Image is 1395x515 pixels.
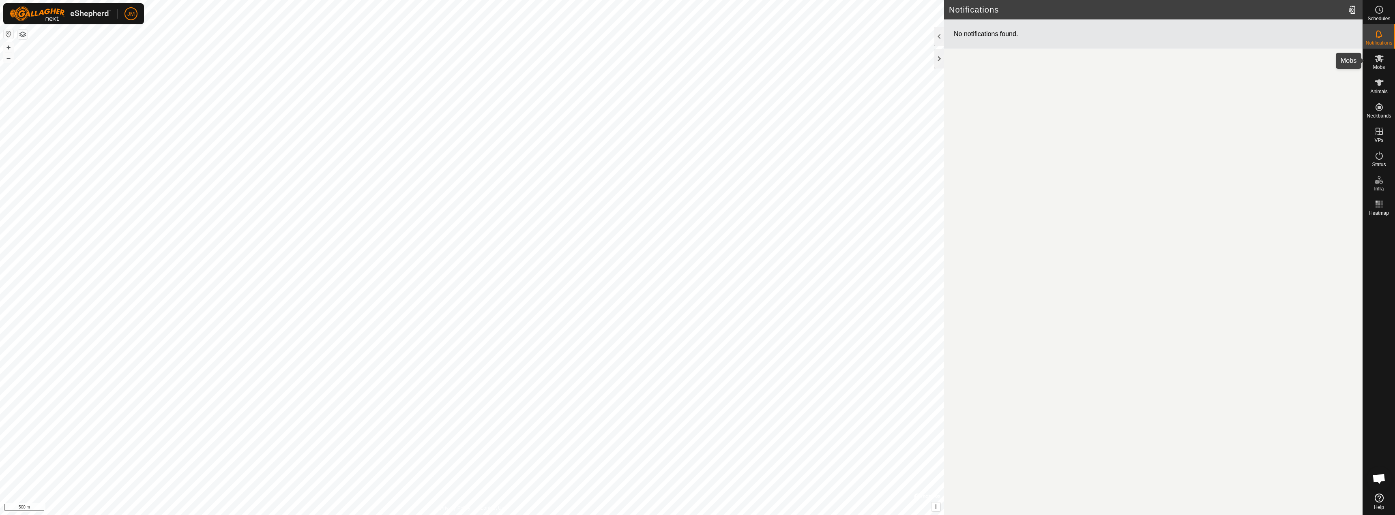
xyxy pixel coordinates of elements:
[4,43,13,52] button: +
[1367,113,1391,118] span: Neckbands
[1369,211,1389,216] span: Heatmap
[1372,162,1386,167] span: Status
[127,10,135,18] span: JM
[931,502,940,511] button: i
[10,6,111,21] img: Gallagher Logo
[944,19,1363,49] div: No notifications found.
[935,503,937,510] span: i
[480,504,504,512] a: Contact Us
[4,29,13,39] button: Reset Map
[1366,41,1392,45] span: Notifications
[1373,65,1385,70] span: Mobs
[1370,89,1388,94] span: Animals
[18,30,28,39] button: Map Layers
[1367,16,1390,21] span: Schedules
[1363,490,1395,513] a: Help
[4,53,13,63] button: –
[1374,186,1384,191] span: Infra
[1374,138,1383,143] span: VPs
[440,504,470,512] a: Privacy Policy
[949,5,1345,15] h2: Notifications
[1374,505,1384,510] span: Help
[1367,466,1391,491] div: Open chat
